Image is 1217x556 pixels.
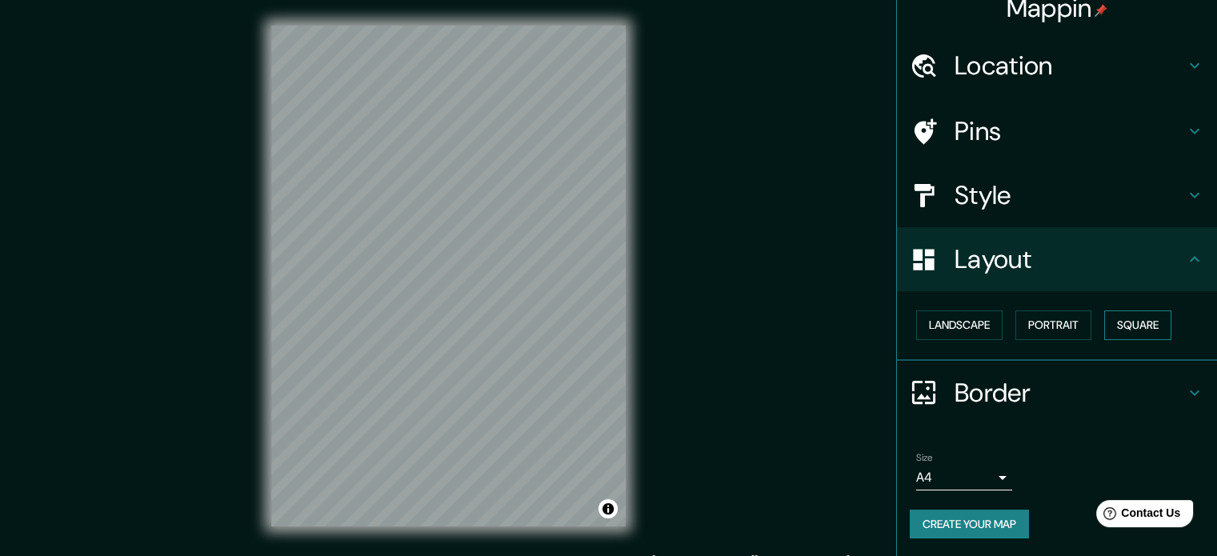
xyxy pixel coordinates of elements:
[1095,4,1107,17] img: pin-icon.png
[955,50,1185,82] h4: Location
[897,361,1217,425] div: Border
[955,179,1185,211] h4: Style
[955,377,1185,409] h4: Border
[916,465,1012,490] div: A4
[1075,494,1199,538] iframe: Help widget launcher
[916,450,933,464] label: Size
[897,99,1217,163] div: Pins
[897,227,1217,291] div: Layout
[271,26,626,526] canvas: Map
[598,499,618,518] button: Toggle attribution
[897,163,1217,227] div: Style
[1104,310,1171,340] button: Square
[955,115,1185,147] h4: Pins
[916,310,1003,340] button: Landscape
[897,34,1217,98] div: Location
[1015,310,1091,340] button: Portrait
[910,510,1029,539] button: Create your map
[955,243,1185,275] h4: Layout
